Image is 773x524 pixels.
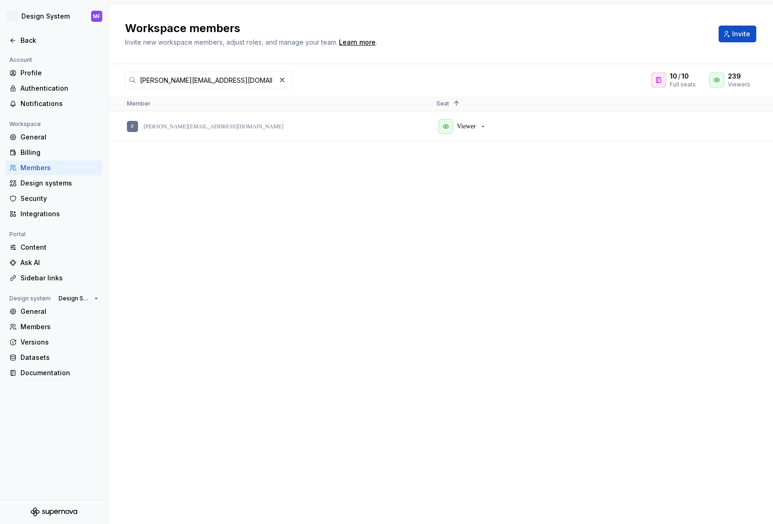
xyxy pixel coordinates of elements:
a: Versions [6,335,102,350]
a: Members [6,319,102,334]
div: General [20,307,99,316]
div: Viewers [728,81,750,88]
span: 239 [728,72,741,81]
div: Billing [20,148,99,157]
span: . [337,39,377,46]
button: Invite [719,26,756,42]
button: Design SystemMF [2,6,106,27]
p: [PERSON_NAME][EMAIL_ADDRESS][DOMAIN_NAME] [144,123,284,130]
a: Datasets [6,350,102,365]
a: Authentication [6,81,102,96]
div: Account [6,54,36,66]
a: General [6,304,102,319]
span: Design System [59,295,91,302]
a: Profile [6,66,102,80]
a: Back [6,33,102,48]
a: Notifications [6,96,102,111]
div: Integrations [20,209,99,219]
a: Members [6,160,102,175]
div: Profile [20,68,99,78]
span: Invite new workspace members, adjust roles, and manage your team. [125,38,337,46]
span: Invite [732,29,750,39]
div: Versions [20,338,99,347]
div: Members [20,163,99,172]
span: Seat [436,100,449,107]
div: Datasets [20,353,99,362]
div: Sidebar links [20,273,99,283]
div: MF [93,13,100,20]
div: Portal [6,229,29,240]
input: Search in workspace members... [136,72,276,88]
div: Full seats [670,81,698,88]
p: Viewer [457,122,476,131]
div: Ask AI [20,258,99,267]
a: Documentation [6,365,102,380]
div: F [131,117,134,135]
a: General [6,130,102,145]
div: Design System [21,12,70,21]
div: Documentation [20,368,99,378]
span: Member [127,100,151,107]
div: Back [20,36,99,45]
a: Integrations [6,206,102,221]
div: Design system [6,293,54,304]
a: Learn more [339,38,376,47]
img: f5634f2a-3c0d-4c0b-9dc3-3862a3e014c7.png [7,11,18,22]
a: Design systems [6,176,102,191]
div: Notifications [20,99,99,108]
a: Sidebar links [6,271,102,285]
div: / [670,72,698,81]
div: Content [20,243,99,252]
button: Viewer [436,117,490,136]
a: Billing [6,145,102,160]
span: 10 [681,72,689,81]
a: Content [6,240,102,255]
div: Authentication [20,84,99,93]
a: Ask AI [6,255,102,270]
div: General [20,133,99,142]
a: Security [6,191,102,206]
span: 10 [670,72,677,81]
div: Members [20,322,99,332]
h2: Workspace members [125,21,707,36]
svg: Supernova Logo [31,507,77,517]
div: Security [20,194,99,203]
div: Workspace [6,119,45,130]
div: Design systems [20,179,99,188]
